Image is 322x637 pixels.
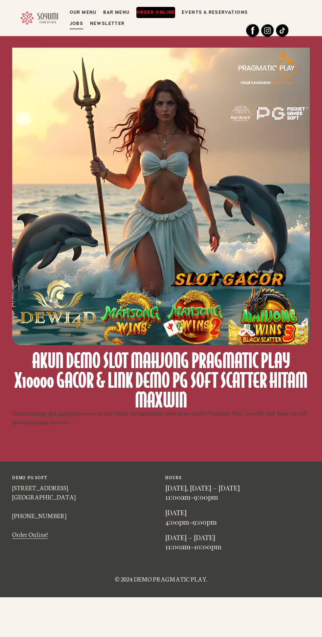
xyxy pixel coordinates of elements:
[12,409,310,427] p: Mainkan x10000 scatter hitam menggunakan akun demo gratis Pragmatic Play. Tersedia link demo pg s...
[12,483,157,539] div: [STREET_ADDRESS] [GEOGRAPHIC_DATA] [PHONE_NUMBER]
[261,24,274,37] img: Instagram
[33,410,78,417] a: demo slot mahjong
[12,350,310,409] h1: Akun Demo Slot Mahjong Pragmatic Play x10000 Gacor & Link Demo PG Soft Scatter Hitam Maxwin
[165,508,310,526] p: [DATE] 4:00pm-9:00pm
[70,18,83,29] a: Jobs
[136,7,175,18] a: Order Online
[70,7,97,18] a: Our Menu
[246,24,259,37] img: Facebook
[182,7,248,18] a: Events & Reservations
[12,574,310,584] div: © 2024 DEMO PRAGMATIC PLAY.
[103,7,129,18] a: Bar Menu
[12,530,48,539] a: Order Online!
[165,533,310,551] p: [DATE] – [DATE] 11:00am-10:00pm
[90,18,125,29] a: Newsletter
[165,483,310,502] p: [DATE], [DATE] – [DATE] 11:00am-9:00pm
[14,12,64,24] img: Demo Slot Mahjong
[9,1,70,35] img: Demo Slot Mahjong
[12,475,157,480] h3: DEMO PG SOFT
[165,475,310,480] h3: Hours
[12,48,310,345] img: Slot Demo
